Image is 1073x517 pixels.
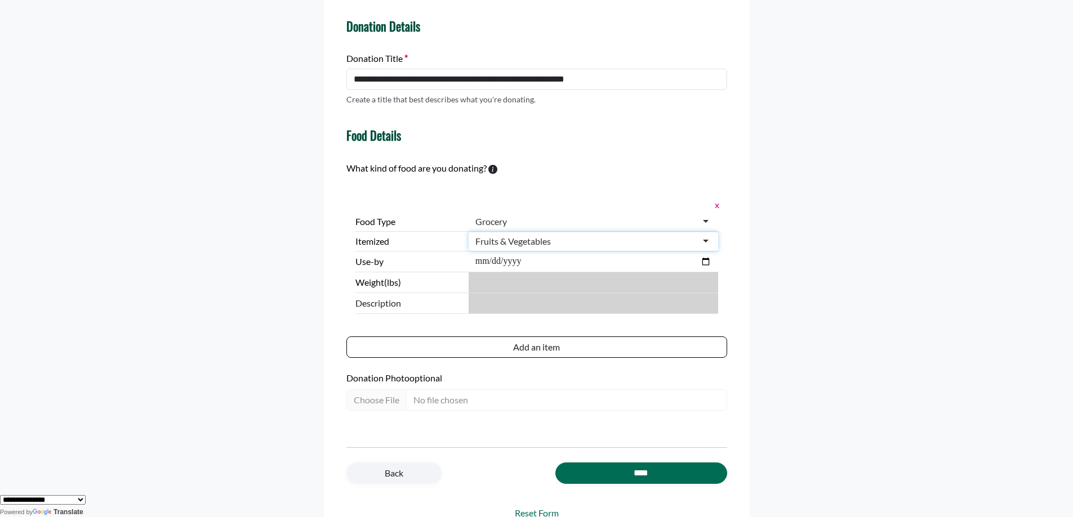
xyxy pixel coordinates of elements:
span: Description [355,296,464,310]
a: Translate [33,508,83,516]
p: Create a title that best describes what you're donating. [346,93,536,105]
h4: Food Details [346,128,401,142]
label: Food Type [355,215,464,228]
label: What kind of food are you donating? [346,161,487,175]
img: Google Translate [33,509,54,516]
label: Itemized [355,235,464,248]
button: x [711,197,718,212]
button: Add an item [346,336,727,358]
div: Grocery [475,216,507,227]
h4: Donation Details [346,19,727,33]
a: Back [346,462,442,484]
label: Donation Photo [346,371,727,385]
label: Use-by [355,255,464,268]
label: Donation Title [346,52,408,65]
div: Fruits & Vegetables [475,236,551,247]
label: Weight [355,276,464,289]
span: (lbs) [384,277,401,287]
svg: To calculate environmental impacts, we follow the Food Loss + Waste Protocol [488,165,497,174]
span: optional [409,372,442,383]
